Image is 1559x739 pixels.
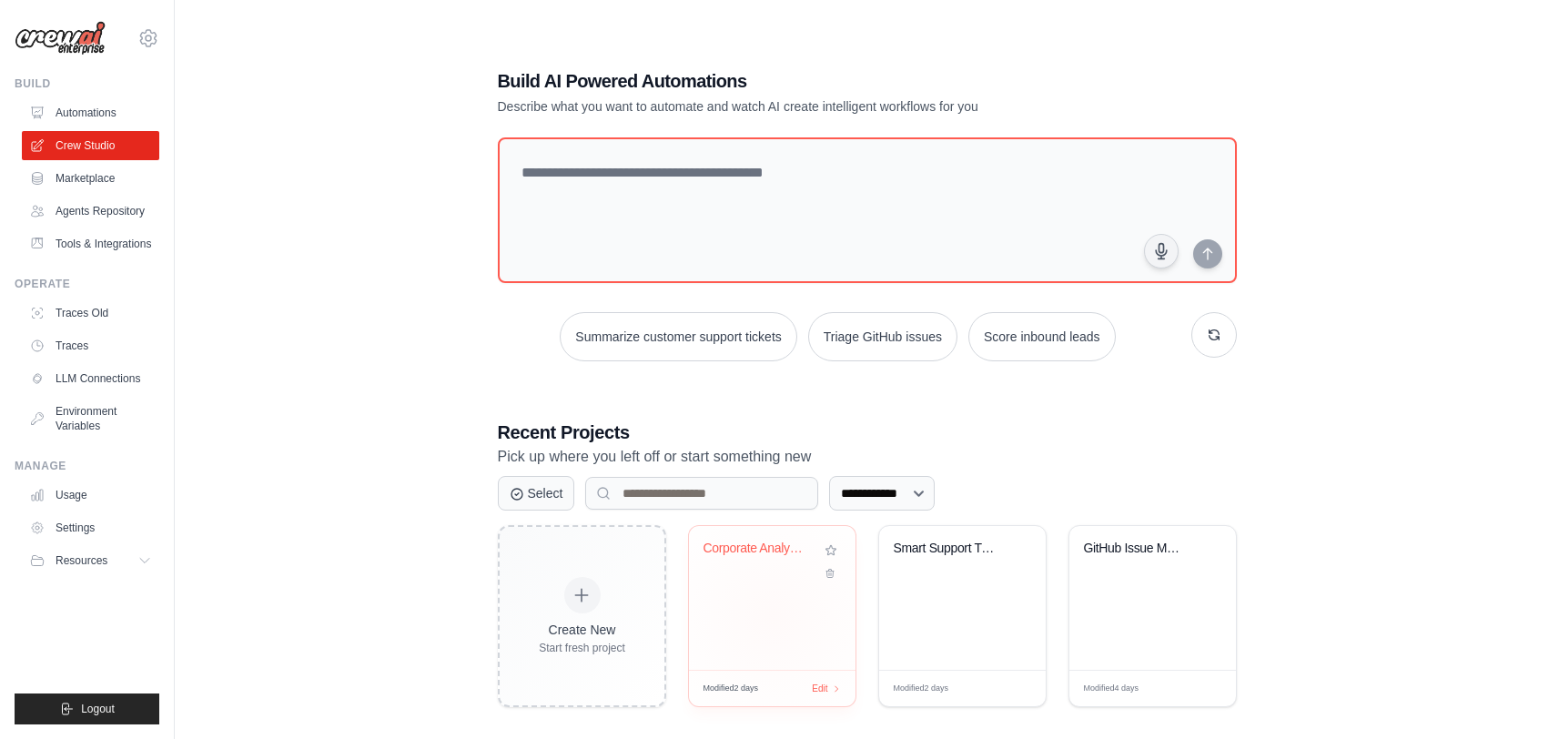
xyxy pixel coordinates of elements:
[498,476,575,511] button: Select
[539,621,625,639] div: Create New
[1084,541,1194,557] div: GitHub Issue Manager
[1144,234,1179,268] button: Click to speak your automation idea
[1192,682,1208,695] span: Edit
[22,481,159,510] a: Usage
[704,683,759,695] span: Modified 2 days
[22,98,159,127] a: Automations
[560,312,796,361] button: Summarize customer support tickets
[498,445,1237,469] p: Pick up where you left off or start something new
[56,553,107,568] span: Resources
[1468,652,1559,739] iframe: Chat Widget
[1084,683,1139,695] span: Modified 4 days
[539,641,625,655] div: Start fresh project
[1002,682,1017,695] span: Edit
[821,564,841,582] button: Delete project
[22,299,159,328] a: Traces Old
[22,397,159,440] a: Environment Variables
[821,541,841,561] button: Add to favorites
[22,331,159,360] a: Traces
[1191,312,1237,358] button: Get new suggestions
[894,683,949,695] span: Modified 2 days
[22,546,159,575] button: Resources
[704,541,814,557] div: Corporate Analysis Multi-Agent System
[22,364,159,393] a: LLM Connections
[22,229,159,258] a: Tools & Integrations
[812,682,827,695] span: Edit
[22,164,159,193] a: Marketplace
[894,541,1004,557] div: Smart Support Ticket Automation
[498,68,1109,94] h1: Build AI Powered Automations
[15,21,106,56] img: Logo
[498,420,1237,445] h3: Recent Projects
[498,97,1109,116] p: Describe what you want to automate and watch AI create intelligent workflows for you
[22,131,159,160] a: Crew Studio
[968,312,1116,361] button: Score inbound leads
[15,277,159,291] div: Operate
[15,459,159,473] div: Manage
[15,693,159,724] button: Logout
[81,702,115,716] span: Logout
[15,76,159,91] div: Build
[22,513,159,542] a: Settings
[808,312,957,361] button: Triage GitHub issues
[22,197,159,226] a: Agents Repository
